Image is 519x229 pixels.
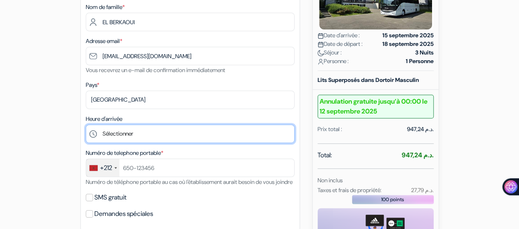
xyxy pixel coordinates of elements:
[318,31,360,40] span: Date d'arrivée :
[318,41,324,48] img: calendar.svg
[94,192,126,203] label: SMS gratuit
[318,177,343,184] small: Non inclus
[86,178,293,186] small: Numéro de téléphone portable au cas où l'établissement aurait besoin de vous joindre
[86,37,122,45] label: Adresse email
[406,57,434,66] strong: 1 Personne
[318,40,363,48] span: Date de départ :
[411,186,433,194] small: 27,79 د.م.
[318,48,342,57] span: Séjour :
[415,48,434,57] strong: 3 Nuits
[382,31,434,40] strong: 15 septembre 2025
[318,50,324,56] img: moon.svg
[86,149,163,157] label: Numéro de telephone portable
[318,33,324,39] img: calendar.svg
[381,196,404,203] span: 100 points
[86,47,295,65] input: Entrer adresse e-mail
[402,151,434,159] strong: 947,24 د.م.
[318,125,342,134] div: Prix total :
[86,13,295,31] input: Entrer le nom de famille
[318,57,349,66] span: Personne :
[382,40,434,48] strong: 18 septembre 2025
[318,186,382,194] small: Taxes et frais de propriété:
[318,76,419,84] b: Lits Superposés dans Dortoir Masculin
[86,159,119,177] div: Morocco (‫المغرب‬‎): +212
[86,115,122,123] label: Heure d'arrivée
[86,66,225,74] small: Vous recevrez un e-mail de confirmation immédiatement
[318,59,324,65] img: user_icon.svg
[86,3,125,11] label: Nom de famille
[86,81,99,89] label: Pays
[86,159,295,177] input: 650-123456
[318,150,332,160] span: Total:
[94,208,153,220] label: Demandes spéciales
[100,163,112,173] div: +212
[407,125,434,134] div: 947,24 د.م.
[318,95,434,118] b: Annulation gratuite jusqu’à 00:00 le 12 septembre 2025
